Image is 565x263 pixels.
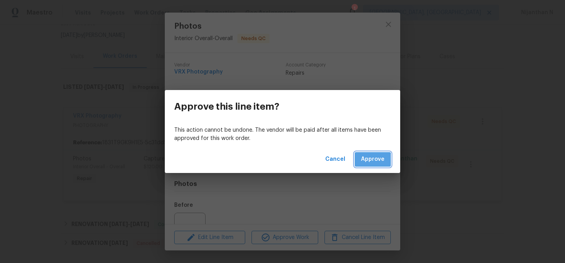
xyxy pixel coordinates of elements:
[174,126,391,143] p: This action cannot be undone. The vendor will be paid after all items have been approved for this...
[174,101,279,112] h3: Approve this line item?
[322,152,348,167] button: Cancel
[361,154,385,164] span: Approve
[355,152,391,167] button: Approve
[325,154,345,164] span: Cancel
